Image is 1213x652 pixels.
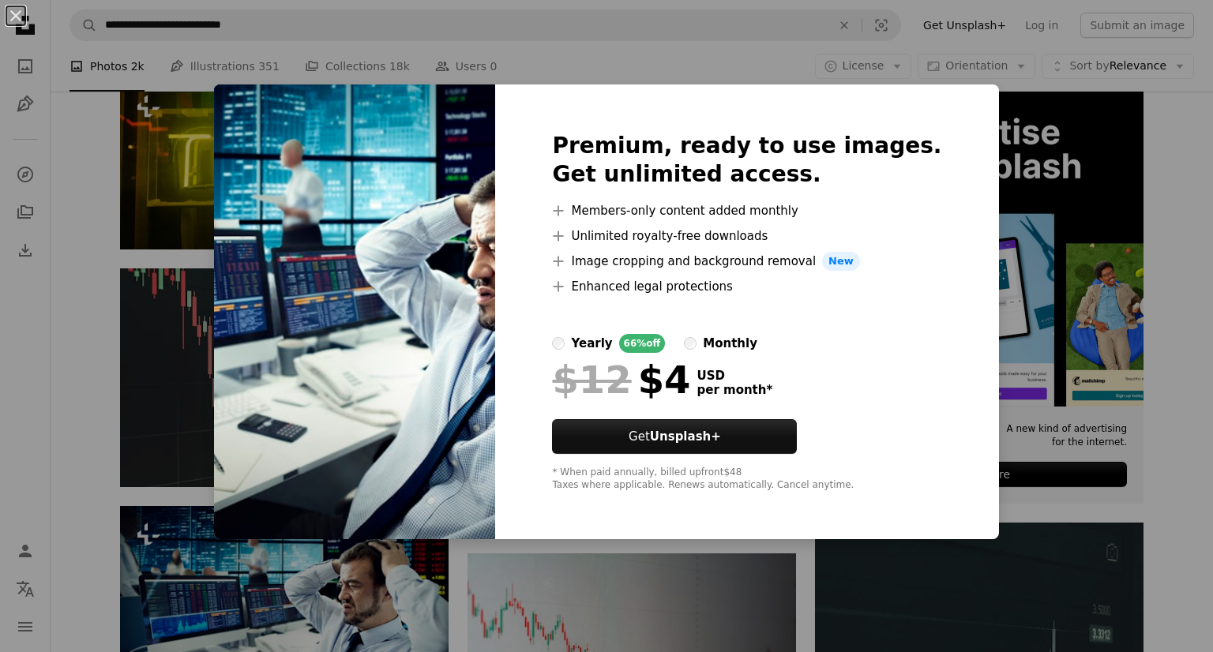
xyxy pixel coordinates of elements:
span: per month * [697,383,772,397]
li: Enhanced legal protections [552,277,941,296]
input: monthly [684,337,697,350]
img: premium_photo-1723575762141-5a4aea9df2b3 [214,84,495,539]
div: yearly [571,334,612,353]
li: Image cropping and background removal [552,252,941,271]
div: $4 [552,359,690,400]
span: $12 [552,359,631,400]
li: Members-only content added monthly [552,201,941,220]
li: Unlimited royalty-free downloads [552,227,941,245]
div: * When paid annually, billed upfront $48 Taxes where applicable. Renews automatically. Cancel any... [552,467,941,492]
div: 66% off [619,334,666,353]
span: New [822,252,860,271]
span: USD [697,369,772,383]
strong: Unsplash+ [650,429,721,444]
button: GetUnsplash+ [552,419,797,454]
h2: Premium, ready to use images. Get unlimited access. [552,132,941,189]
input: yearly66%off [552,337,565,350]
div: monthly [703,334,757,353]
